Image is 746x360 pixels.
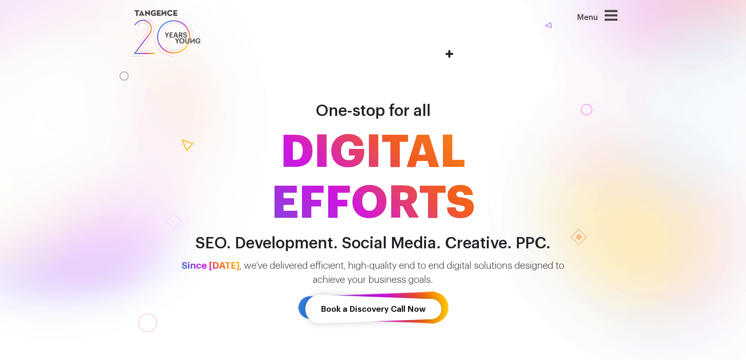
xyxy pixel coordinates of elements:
[316,103,431,119] span: One-stop for all
[182,261,240,270] span: Since [DATE]
[150,259,596,287] p: , we’ve delivered efficient, high-quality end to end digital solutions designed to achieve your b...
[298,287,448,332] a: Book a Discovery Call Now
[150,235,596,252] h2: SEO. Development. Social Media. Creative. PPC.
[128,8,202,59] img: logo SVG
[150,127,596,229] span: DIGITAL EFFORTS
